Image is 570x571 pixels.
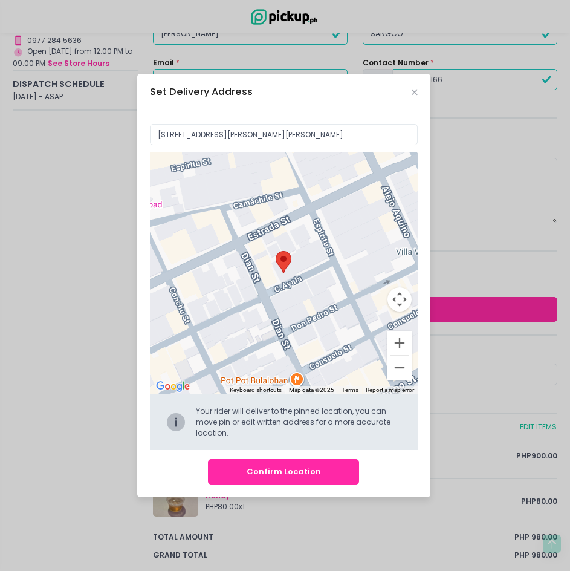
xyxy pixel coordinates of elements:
button: Keyboard shortcuts [230,386,282,394]
div: Set Delivery Address [150,85,253,99]
button: Zoom in [387,331,412,355]
a: Terms (opens in new tab) [342,387,358,393]
button: Map camera controls [387,287,412,312]
div: Your rider will deliver to the pinned location, you can move pin or edit written address for a mo... [196,406,403,439]
button: Zoom out [387,356,412,380]
input: Delivery Address [150,124,418,146]
a: Report a map error [366,387,414,393]
a: Open this area in Google Maps (opens a new window) [153,379,193,394]
button: Confirm Location [208,459,359,484]
span: Map data ©2025 [289,387,334,393]
img: Google [153,379,193,394]
button: Close [412,90,418,96]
